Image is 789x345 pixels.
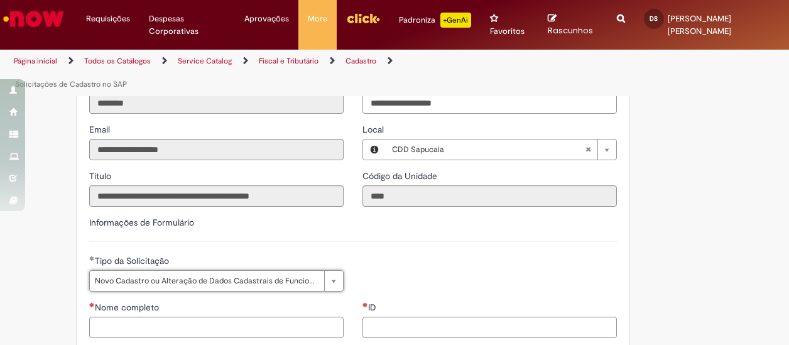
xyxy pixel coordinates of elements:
a: Solicitações de Cadastro no SAP [15,79,127,89]
label: Somente leitura - Código da Unidade [362,170,440,182]
a: Cadastro [346,56,376,66]
label: Somente leitura - Título [89,170,114,182]
span: Local [362,124,386,135]
img: click_logo_yellow_360x200.png [346,9,380,28]
input: Nome completo [89,317,344,338]
span: Novo Cadastro ou Alteração de Dados Cadastrais de Funcionário [95,271,318,291]
span: Necessários [89,302,95,307]
label: Informações de Formulário [89,217,194,228]
input: ID [89,92,344,114]
a: CDD SapucaiaLimpar campo Local [386,140,616,160]
button: Local, Visualizar este registro CDD Sapucaia [363,140,386,160]
input: Email [89,139,344,160]
a: Todos os Catálogos [84,56,151,66]
span: [PERSON_NAME] [PERSON_NAME] [668,13,731,36]
span: Requisições [86,13,130,25]
input: Título [89,185,344,207]
span: Obrigatório Preenchido [89,256,95,261]
input: ID [362,317,617,338]
span: Somente leitura - Título [89,170,114,182]
span: Tipo da Solicitação [95,255,171,266]
span: ID [368,302,379,313]
span: More [308,13,327,25]
span: Somente leitura - Email [89,124,112,135]
img: ServiceNow [1,6,66,31]
a: Fiscal e Tributário [259,56,318,66]
span: DS [650,14,658,23]
input: Código da Unidade [362,185,617,207]
ul: Trilhas de página [9,50,516,96]
span: Rascunhos [548,25,593,36]
span: Favoritos [490,25,525,38]
a: Rascunhos [548,13,598,36]
span: CDD Sapucaia [392,140,585,160]
a: Página inicial [14,56,57,66]
p: +GenAi [440,13,471,28]
div: Padroniza [399,13,471,28]
span: Aprovações [244,13,289,25]
abbr: Limpar campo Local [579,140,597,160]
label: Somente leitura - Email [89,123,112,136]
span: Despesas Corporativas [149,13,226,38]
input: Telefone de Contato [362,92,617,114]
a: Service Catalog [178,56,232,66]
span: Nome completo [95,302,161,313]
span: Necessários [362,302,368,307]
span: Somente leitura - Código da Unidade [362,170,440,182]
